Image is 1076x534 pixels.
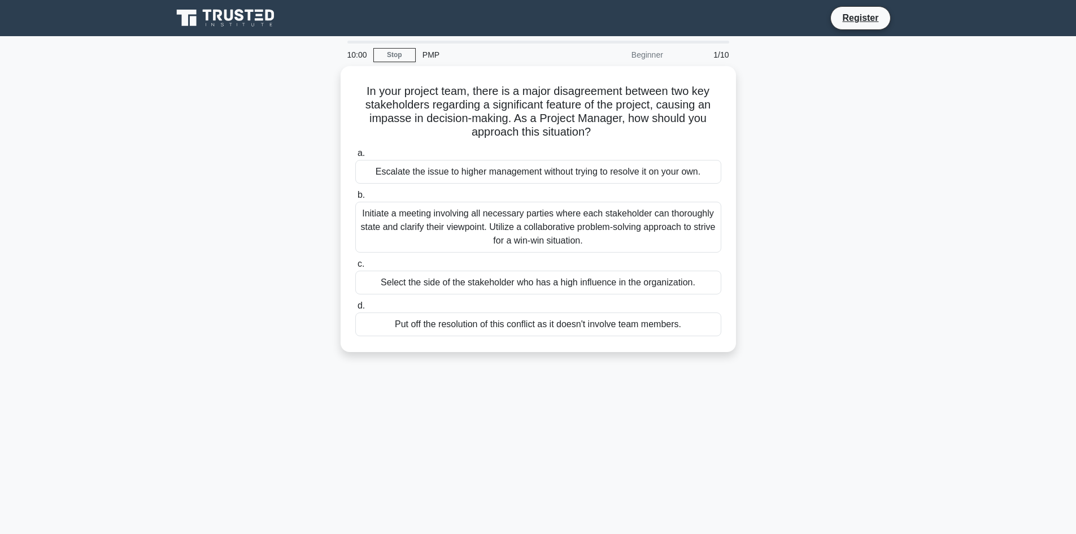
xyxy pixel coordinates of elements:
span: d. [358,301,365,310]
div: Beginner [571,44,670,66]
a: Stop [373,48,416,62]
div: 1/10 [670,44,736,66]
div: 10:00 [341,44,373,66]
h5: In your project team, there is a major disagreement between two key stakeholders regarding a sign... [354,84,722,140]
div: Put off the resolution of this conflict as it doesn't involve team members. [355,312,721,336]
div: Escalate the issue to higher management without trying to resolve it on your own. [355,160,721,184]
div: Initiate a meeting involving all necessary parties where each stakeholder can thoroughly state an... [355,202,721,253]
div: PMP [416,44,571,66]
span: a. [358,148,365,158]
a: Register [835,11,885,25]
span: b. [358,190,365,199]
div: Select the side of the stakeholder who has a high influence in the organization. [355,271,721,294]
span: c. [358,259,364,268]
